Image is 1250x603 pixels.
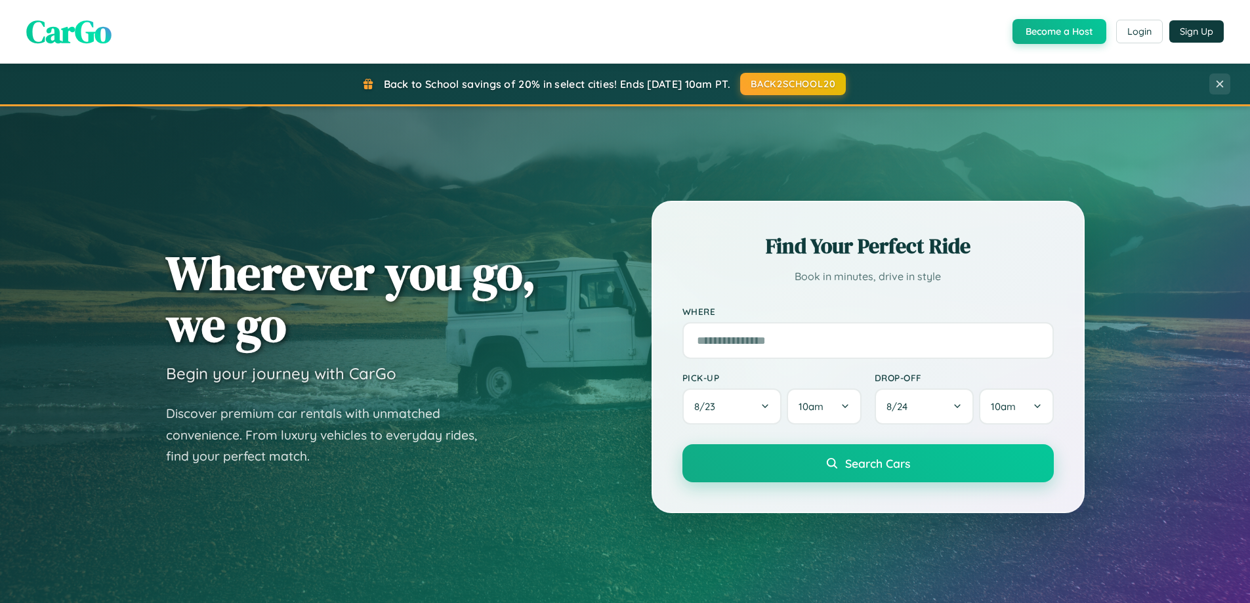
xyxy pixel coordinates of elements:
button: 8/23 [682,388,782,425]
p: Discover premium car rentals with unmatched convenience. From luxury vehicles to everyday rides, ... [166,403,494,467]
button: BACK2SCHOOL20 [740,73,846,95]
button: 10am [979,388,1053,425]
label: Where [682,306,1054,317]
h2: Find Your Perfect Ride [682,232,1054,260]
button: 10am [787,388,861,425]
label: Drop-off [875,372,1054,383]
span: 10am [799,400,823,413]
h3: Begin your journey with CarGo [166,364,396,383]
span: CarGo [26,10,112,53]
button: Search Cars [682,444,1054,482]
button: Become a Host [1012,19,1106,44]
span: Back to School savings of 20% in select cities! Ends [DATE] 10am PT. [384,77,730,91]
span: Search Cars [845,456,910,470]
span: 8 / 24 [886,400,914,413]
button: Login [1116,20,1163,43]
button: Sign Up [1169,20,1224,43]
label: Pick-up [682,372,862,383]
span: 8 / 23 [694,400,722,413]
p: Book in minutes, drive in style [682,267,1054,286]
button: 8/24 [875,388,974,425]
span: 10am [991,400,1016,413]
h1: Wherever you go, we go [166,247,536,350]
